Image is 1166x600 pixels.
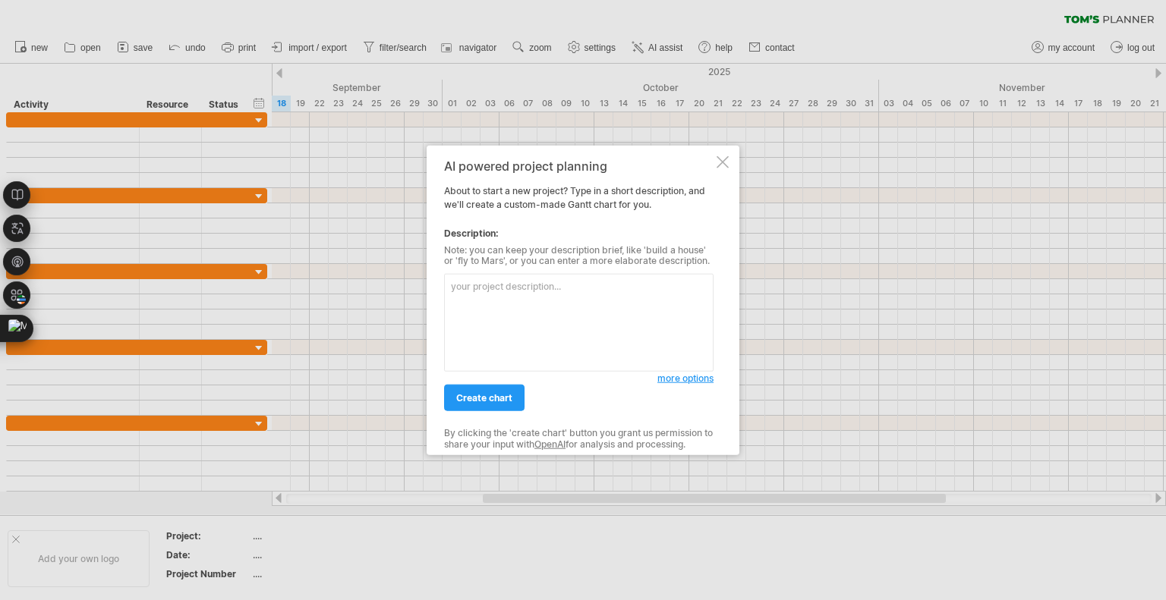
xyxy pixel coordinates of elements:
[657,372,714,384] span: more options
[444,428,714,450] div: By clicking the 'create chart' button you grant us permission to share your input with for analys...
[444,226,714,240] div: Description:
[456,392,512,404] span: create chart
[657,372,714,385] a: more options
[534,438,566,449] a: OpenAI
[444,385,525,411] a: create chart
[444,159,714,441] div: About to start a new project? Type in a short description, and we'll create a custom-made Gantt c...
[444,244,714,266] div: Note: you can keep your description brief, like 'build a house' or 'fly to Mars', or you can ente...
[444,159,714,172] div: AI powered project planning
